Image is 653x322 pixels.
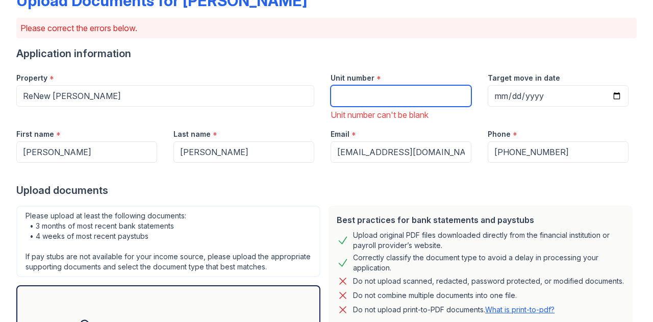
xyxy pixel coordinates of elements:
[16,129,54,139] label: First name
[173,129,211,139] label: Last name
[337,214,624,226] div: Best practices for bank statements and paystubs
[16,73,47,83] label: Property
[488,129,511,139] label: Phone
[16,46,637,61] div: Application information
[353,305,555,315] p: Do not upload print-to-PDF documents.
[353,275,624,287] div: Do not upload scanned, redacted, password protected, or modified documents.
[353,230,624,251] div: Upload original PDF files downloaded directly from the financial institution or payroll provider’...
[353,253,624,273] div: Correctly classify the document type to avoid a delay in processing your application.
[331,109,471,121] div: Unit number can't be blank
[16,183,637,197] div: Upload documents
[20,22,633,34] p: Please correct the errors below.
[488,73,560,83] label: Target move in date
[485,305,555,314] a: What is print-to-pdf?
[331,73,374,83] label: Unit number
[331,129,349,139] label: Email
[16,206,320,277] div: Please upload at least the following documents: • 3 months of most recent bank statements • 4 wee...
[353,289,517,302] div: Do not combine multiple documents into one file.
